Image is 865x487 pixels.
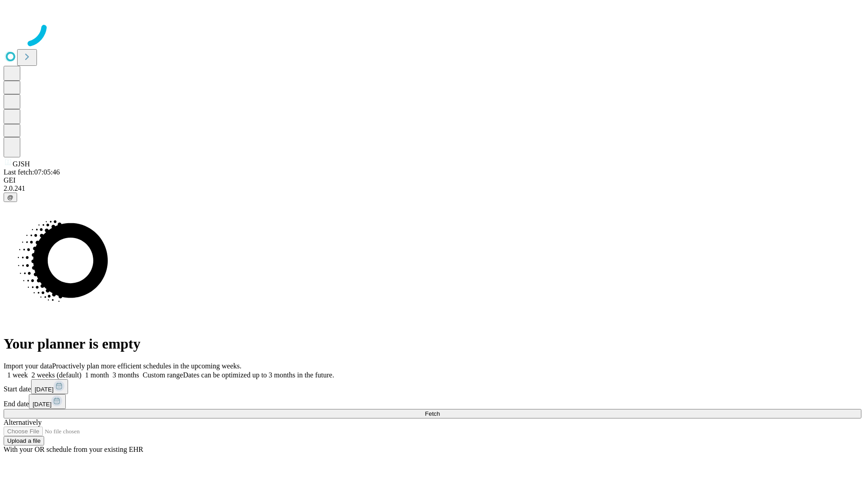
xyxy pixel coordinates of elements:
[4,176,861,184] div: GEI
[4,362,52,370] span: Import your data
[4,379,861,394] div: Start date
[4,418,41,426] span: Alternatively
[4,446,143,453] span: With your OR schedule from your existing EHR
[4,409,861,418] button: Fetch
[113,371,139,379] span: 3 months
[4,184,861,193] div: 2.0.241
[7,371,28,379] span: 1 week
[4,193,17,202] button: @
[143,371,183,379] span: Custom range
[31,379,68,394] button: [DATE]
[52,362,241,370] span: Proactively plan more efficient schedules in the upcoming weeks.
[4,394,861,409] div: End date
[32,401,51,408] span: [DATE]
[13,160,30,168] span: GJSH
[29,394,66,409] button: [DATE]
[425,410,440,417] span: Fetch
[4,436,44,446] button: Upload a file
[85,371,109,379] span: 1 month
[4,168,60,176] span: Last fetch: 07:05:46
[7,194,14,201] span: @
[183,371,334,379] span: Dates can be optimized up to 3 months in the future.
[35,386,54,393] span: [DATE]
[4,335,861,352] h1: Your planner is empty
[32,371,82,379] span: 2 weeks (default)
